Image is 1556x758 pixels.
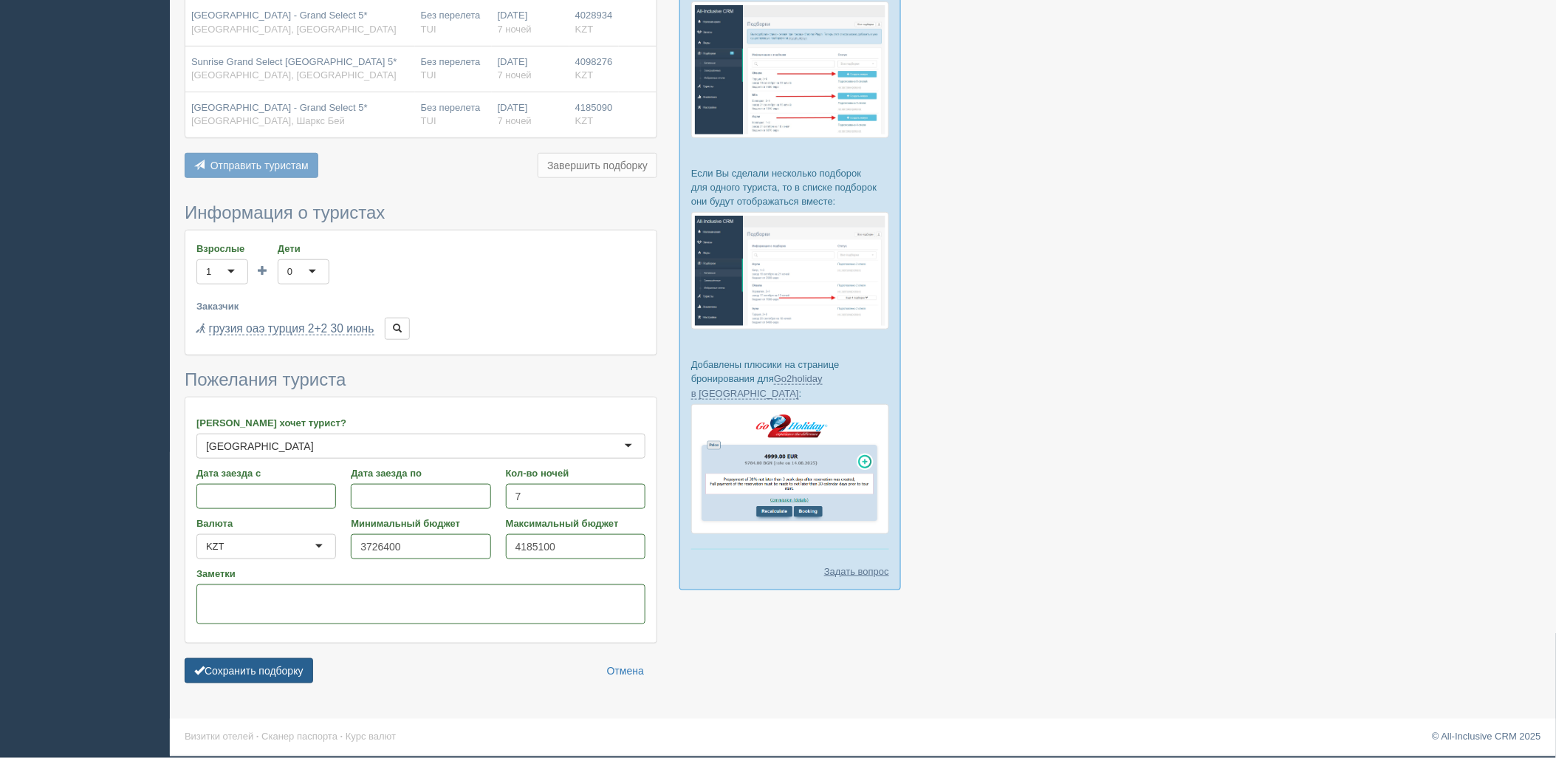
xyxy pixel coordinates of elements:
[824,564,889,578] a: Задать вопрос
[691,166,889,208] p: Если Вы сделали несколько подборок для одного туриста, то в списке подборок они будут отображатьс...
[421,115,436,126] span: TUI
[597,658,654,683] a: Отмена
[206,264,211,279] div: 1
[421,101,486,129] div: Без перелета
[421,24,436,35] span: TUI
[261,731,337,742] a: Сканер паспорта
[210,160,309,171] span: Отправить туристам
[196,567,645,581] label: Заметки
[421,69,436,81] span: TUI
[185,369,346,389] span: Пожелания туриста
[506,466,645,480] label: Кол-во ночей
[691,373,823,399] a: Go2holiday в [GEOGRAPHIC_DATA]
[196,416,645,430] label: [PERSON_NAME] хочет турист?
[575,10,613,21] span: 4028934
[351,466,490,480] label: Дата заезда по
[575,56,613,67] span: 4098276
[506,516,645,530] label: Максимальный бюджет
[691,1,889,138] img: %D0%BF%D0%BE%D0%B4%D0%B1%D0%BE%D1%80%D0%BA%D0%B0-%D1%82%D1%83%D1%80%D0%B8%D1%81%D1%82%D1%83-%D1%8...
[206,539,225,554] div: KZT
[185,203,657,222] h3: Информация о туристах
[191,24,397,35] span: [GEOGRAPHIC_DATA], [GEOGRAPHIC_DATA]
[196,242,248,256] label: Взрослые
[498,101,563,129] div: [DATE]
[196,466,336,480] label: Дата заезда с
[575,24,594,35] span: KZT
[421,9,486,36] div: Без перелета
[278,242,329,256] label: Дети
[185,658,313,683] button: Сохранить подборку
[287,264,292,279] div: 0
[340,731,343,742] span: ·
[691,212,889,330] img: %D0%BF%D0%BE%D0%B4%D0%B1%D0%BE%D1%80%D0%BA%D0%B8-%D0%B3%D1%80%D1%83%D0%BF%D0%BF%D0%B0-%D1%81%D1%8...
[209,322,374,335] a: грузия оаэ турция 2+2 30 июнь
[191,69,397,81] span: [GEOGRAPHIC_DATA], [GEOGRAPHIC_DATA]
[351,516,490,530] label: Минимальный бюджет
[1432,731,1541,742] a: © All-Inclusive CRM 2025
[498,55,563,83] div: [DATE]
[498,9,563,36] div: [DATE]
[498,69,532,81] span: 7 ночей
[185,153,318,178] button: Отправить туристам
[256,731,259,742] span: ·
[206,439,314,454] div: [GEOGRAPHIC_DATA]
[191,102,368,113] span: [GEOGRAPHIC_DATA] - Grand Select 5*
[575,102,613,113] span: 4185090
[191,56,397,67] span: Sunrise Grand Select [GEOGRAPHIC_DATA] 5*
[346,731,396,742] a: Курс валют
[191,10,368,21] span: [GEOGRAPHIC_DATA] - Grand Select 5*
[575,69,594,81] span: KZT
[191,115,345,126] span: [GEOGRAPHIC_DATA], Шаркс Бей
[498,24,532,35] span: 7 ночей
[196,516,336,530] label: Валюта
[575,115,594,126] span: KZT
[538,153,657,178] button: Завершить подборку
[506,484,645,509] input: 7-10 или 7,10,14
[691,404,889,534] img: go2holiday-proposal-for-travel-agency.png
[498,115,532,126] span: 7 ночей
[691,358,889,400] p: Добавлены плюсики на странице бронирования для :
[421,55,486,83] div: Без перелета
[185,731,253,742] a: Визитки отелей
[196,299,645,313] label: Заказчик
